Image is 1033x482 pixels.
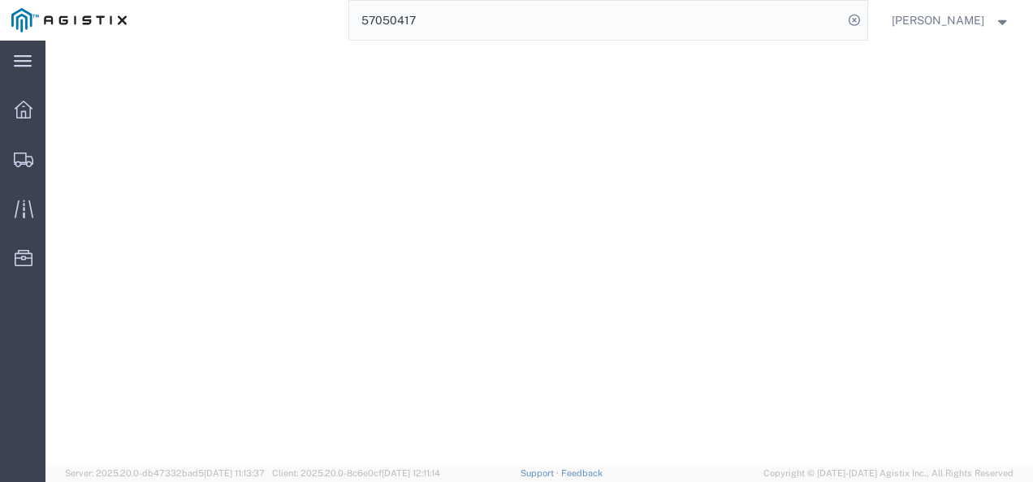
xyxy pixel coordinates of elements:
a: Support [521,468,561,478]
span: Client: 2025.20.0-8c6e0cf [272,468,440,478]
button: [PERSON_NAME] [891,11,1011,30]
iframe: FS Legacy Container [45,41,1033,465]
span: Copyright © [DATE]-[DATE] Agistix Inc., All Rights Reserved [763,467,1014,480]
span: [DATE] 12:11:14 [382,468,440,478]
a: Feedback [561,468,603,478]
span: [DATE] 11:13:37 [204,468,265,478]
input: Search for shipment number, reference number [349,1,843,40]
span: Server: 2025.20.0-db47332bad5 [65,468,265,478]
img: logo [11,8,127,32]
span: Nathan Seeley [892,11,984,29]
